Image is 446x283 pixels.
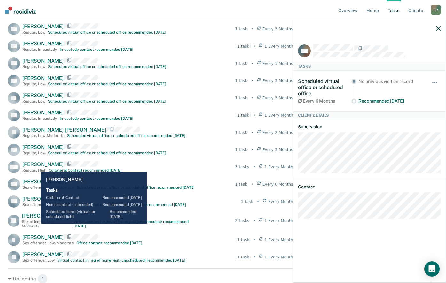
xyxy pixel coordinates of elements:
[22,251,64,257] span: [PERSON_NAME]
[22,23,64,29] span: [PERSON_NAME]
[22,241,74,245] div: Sex offender , Low-Moderate
[49,168,122,172] div: Collateral Contact recommended [DATE]
[251,78,253,84] div: •
[235,147,247,153] div: 1 task
[48,151,166,155] div: Scheduled virtual office or scheduled office recommended [DATE]
[298,98,351,104] div: Every 6 Months
[48,65,166,69] div: Scheduled virtual office or scheduled office recommended [DATE]
[237,237,249,243] div: 1 task
[235,61,247,66] div: 1 task
[251,95,253,101] div: •
[253,164,255,170] div: •
[22,161,64,167] span: [PERSON_NAME]
[22,82,45,86] div: Regular , Low
[293,63,446,70] div: Tasks
[262,78,293,84] span: Every 3 Months
[264,254,293,260] span: 1 Every Month
[262,130,293,135] span: Every 2 Months
[48,82,166,86] div: Scheduled virtual office or scheduled office recommended [DATE]
[251,147,253,153] div: •
[67,134,185,138] div: Scheduled virtual office or scheduled office recommended [DATE]
[22,196,64,202] span: [PERSON_NAME]
[251,61,253,66] div: •
[22,213,63,219] span: [PERSON_NAME]
[298,184,441,190] dt: Contact
[358,79,423,84] div: No previous visit on record
[253,112,255,118] div: •
[22,99,45,103] div: Regular , Low
[264,164,293,170] span: 1 Every Month
[22,258,55,263] div: Sex offender , Low
[262,95,293,101] span: Every 3 Months
[262,26,293,32] span: Every 3 Months
[298,78,351,97] div: Scheduled virtual office or scheduled office
[22,110,64,116] span: [PERSON_NAME]
[253,43,255,49] div: •
[76,241,142,245] div: Office contact recommended [DATE]
[22,30,45,34] div: Regular , Low
[48,99,166,103] div: Scheduled virtual office or scheduled office recommended [DATE]
[22,134,65,138] div: Regular , Low-Moderate
[293,111,446,119] div: Client Details
[22,168,46,172] div: Regular , High
[241,199,253,204] div: 1 task
[253,254,255,260] div: •
[235,181,247,187] div: 1 task
[22,92,64,98] span: [PERSON_NAME]
[358,98,423,104] div: Recommended [DATE]
[22,116,57,121] div: Regular , In-custody
[22,75,64,81] span: [PERSON_NAME]
[424,261,440,277] div: Open Intercom Messenger
[22,234,64,240] span: [PERSON_NAME]
[60,116,134,121] div: In-custody contact recommended [DATE]
[22,65,45,69] div: Regular , Low
[22,47,57,52] div: Regular , In-custody
[264,43,293,49] span: 1 Every Month
[251,181,253,187] div: •
[5,7,36,14] img: Recidiviz
[268,199,293,204] span: Every Month
[251,26,253,32] div: •
[57,258,185,263] div: Virtual contact in lieu of home visit (unscheduled) recommended [DATE]
[22,179,64,185] span: [PERSON_NAME]
[251,130,253,135] div: •
[262,147,293,153] span: Every 3 Months
[67,203,186,207] div: Scheduled virtual office or scheduled office recommended [DATE]
[60,47,134,52] div: In-custody contact recommended [DATE]
[237,112,249,118] div: 1 task
[22,127,106,133] span: [PERSON_NAME] [PERSON_NAME]
[22,144,64,150] span: [PERSON_NAME]
[22,151,45,155] div: Regular , Low
[253,237,255,243] div: •
[298,124,441,130] dt: Supervision
[253,218,255,224] div: •
[235,164,249,170] div: 3 tasks
[262,61,293,66] span: Every 3 Months
[264,237,293,243] span: 1 Every Month
[48,30,166,34] div: Scheduled virtual office or scheduled office recommended [DATE]
[262,181,293,187] span: Every 6 Months
[237,254,249,260] div: 1 task
[22,58,64,64] span: [PERSON_NAME]
[76,185,195,190] div: Scheduled virtual office or scheduled office recommended [DATE]
[235,78,247,84] div: 1 task
[431,5,441,15] div: S R
[264,112,293,118] span: 1 Every Month
[22,203,65,207] div: Sex offender , Moderate
[235,218,249,224] div: 2 tasks
[22,185,74,190] div: Sex offender , Low-Moderate
[235,26,247,32] div: 1 task
[257,199,259,204] div: •
[22,41,64,47] span: [PERSON_NAME]
[237,43,249,49] div: 1 task
[22,219,71,229] div: Sex offender , Low-Moderate
[235,130,247,135] div: 1 task
[74,219,196,229] div: Virtual contact in lieu of home visit (unscheduled) recommended [DATE]
[235,95,247,101] div: 1 task
[264,218,293,224] span: 1 Every Month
